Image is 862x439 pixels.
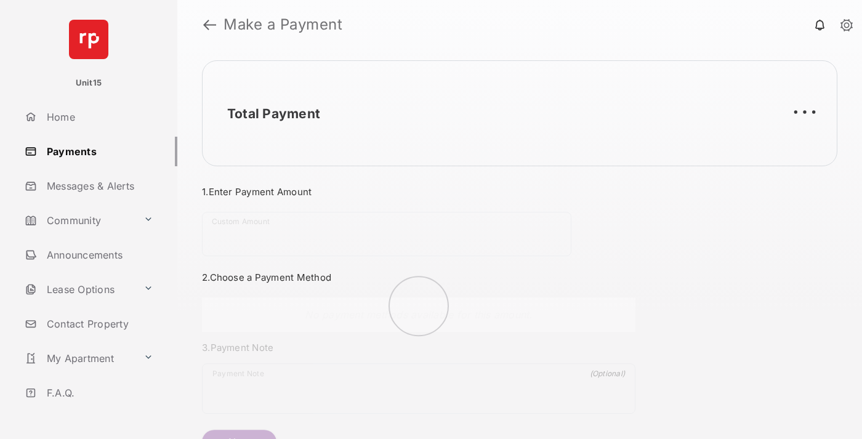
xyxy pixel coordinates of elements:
a: Lease Options [20,275,139,304]
p: Unit15 [76,77,102,89]
a: Payments [20,137,177,166]
a: F.A.Q. [20,378,177,408]
a: Community [20,206,139,235]
img: svg+xml;base64,PHN2ZyB4bWxucz0iaHR0cDovL3d3dy53My5vcmcvMjAwMC9zdmciIHdpZHRoPSI2NCIgaGVpZ2h0PSI2NC... [69,20,108,59]
a: Contact Property [20,309,177,339]
strong: Make a Payment [224,17,342,32]
a: Messages & Alerts [20,171,177,201]
h2: Total Payment [227,106,320,121]
a: Announcements [20,240,177,270]
h3: 2. Choose a Payment Method [202,272,635,283]
a: Home [20,102,177,132]
h3: 1. Enter Payment Amount [202,186,635,198]
h3: 3. Payment Note [202,342,635,353]
a: My Apartment [20,344,139,373]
